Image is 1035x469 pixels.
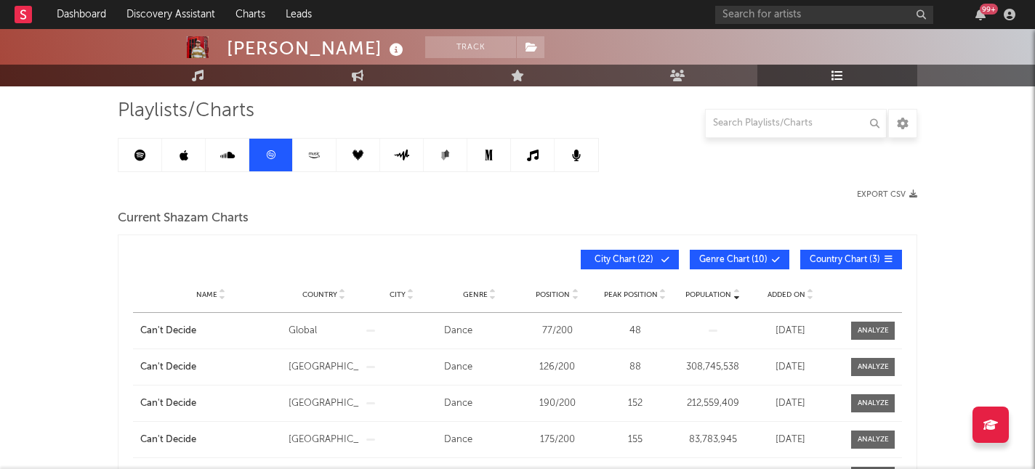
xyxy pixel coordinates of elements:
a: Can't Decide [140,324,281,338]
div: [GEOGRAPHIC_DATA] [289,433,359,447]
div: 190 / 200 [522,396,592,411]
div: Dance [444,433,515,447]
button: Track [425,36,516,58]
span: Country Chart ( 3 ) [810,256,880,264]
div: 152 [600,396,670,411]
div: Global [289,324,359,338]
span: Name [196,290,217,299]
div: Dance [444,360,515,375]
input: Search Playlists/Charts [705,109,887,138]
div: [DATE] [755,324,826,338]
div: 175 / 200 [522,433,592,447]
div: 77 / 200 [522,324,592,338]
button: City Chart(22) [581,250,679,269]
a: Can't Decide [140,433,281,447]
span: Country [302,290,337,299]
span: City Chart ( 22 ) [590,256,657,264]
div: 99 + [980,4,998,15]
div: 48 [600,324,670,338]
span: Genre Chart ( 10 ) [699,256,768,264]
div: 308,745,538 [677,360,748,375]
div: Dance [444,324,515,338]
div: [DATE] [755,396,826,411]
div: Dance [444,396,515,411]
button: Country Chart(3) [800,250,902,269]
span: Playlists/Charts [118,102,254,120]
a: Can't Decide [140,396,281,411]
button: Genre Chart(10) [690,250,789,269]
div: 155 [600,433,670,447]
button: Export CSV [857,190,917,199]
span: Peak Position [604,290,658,299]
div: [DATE] [755,433,826,447]
div: [GEOGRAPHIC_DATA] [289,396,359,411]
input: Search for artists [715,6,933,24]
span: Position [536,290,570,299]
span: Population [685,290,731,299]
div: [PERSON_NAME] [227,36,407,60]
div: 126 / 200 [522,360,592,375]
a: Can't Decide [140,360,281,375]
div: [GEOGRAPHIC_DATA] [289,360,359,375]
span: Genre [463,290,488,299]
button: 99+ [975,9,986,20]
div: [DATE] [755,360,826,375]
span: City [390,290,406,299]
span: Current Shazam Charts [118,210,249,227]
div: 88 [600,360,670,375]
div: 83,783,945 [677,433,748,447]
div: 212,559,409 [677,396,748,411]
span: Added On [768,290,805,299]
